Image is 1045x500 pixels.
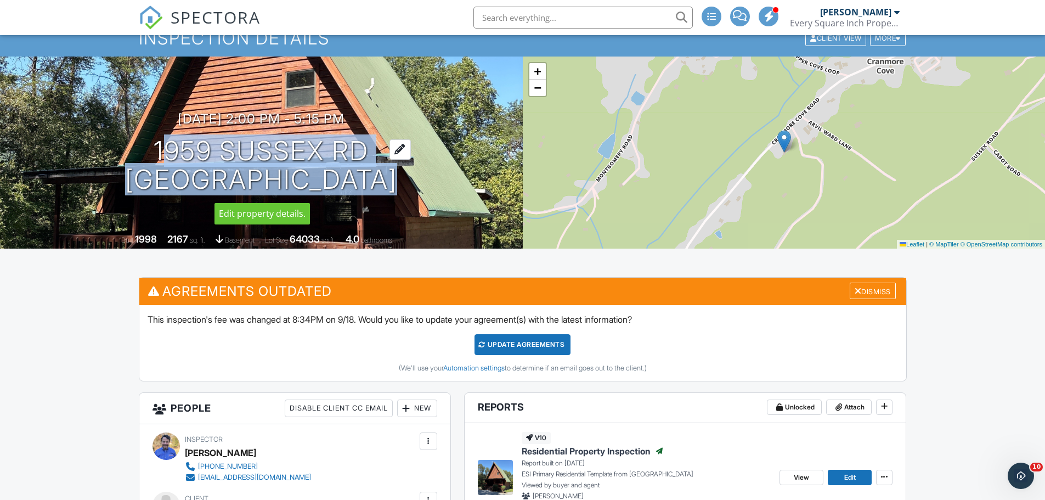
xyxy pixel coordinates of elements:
a: © MapTiler [929,241,959,248]
h1: Inspection Details [139,29,907,48]
h3: [DATE] 2:00 pm - 5:15 pm [178,111,344,126]
div: 4.0 [346,233,359,245]
div: Disable Client CC Email [285,400,393,417]
a: SPECTORA [139,15,261,38]
div: Every Square Inch Property Inspection [790,18,900,29]
a: Zoom in [529,63,546,80]
a: Client View [804,33,869,42]
span: 10 [1030,463,1043,471]
div: (We'll use your to determine if an email goes out to the client.) [148,364,898,373]
h1: 1959 Sussex Rd [GEOGRAPHIC_DATA] [125,137,397,195]
a: Automation settings [443,364,505,372]
h3: Agreements Outdated [139,278,906,305]
div: This inspection's fee was changed at 8:34PM on 9/18. Would you like to update your agreement(s) w... [139,305,906,381]
span: Built [121,236,133,244]
span: + [534,64,541,78]
div: [EMAIL_ADDRESS][DOMAIN_NAME] [198,473,311,482]
div: 2167 [167,233,188,245]
img: The Best Home Inspection Software - Spectora [139,5,163,30]
a: Zoom out [529,80,546,96]
span: | [926,241,928,248]
h3: People [139,393,450,424]
div: [PERSON_NAME] [185,445,256,461]
a: [PHONE_NUMBER] [185,461,311,472]
div: Dismiss [850,283,896,300]
span: SPECTORA [171,5,261,29]
div: [PHONE_NUMBER] [198,462,258,471]
img: Marker [777,130,791,153]
div: 1998 [135,233,157,245]
span: sq.ft. [321,236,335,244]
a: Leaflet [900,241,924,248]
span: basement [225,236,255,244]
div: More [870,31,906,46]
div: Update Agreements [475,334,570,355]
input: Search everything... [473,7,693,29]
div: 64033 [290,233,320,245]
span: Lot Size [265,236,288,244]
a: [EMAIL_ADDRESS][DOMAIN_NAME] [185,472,311,483]
span: Inspector [185,435,223,443]
span: − [534,81,541,94]
a: © OpenStreetMap contributors [961,241,1042,248]
div: [PERSON_NAME] [820,7,891,18]
span: sq. ft. [190,236,205,244]
iframe: Intercom live chat [1008,463,1034,489]
div: New [397,400,437,417]
div: Client View [805,31,866,46]
span: bathrooms [361,236,392,244]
